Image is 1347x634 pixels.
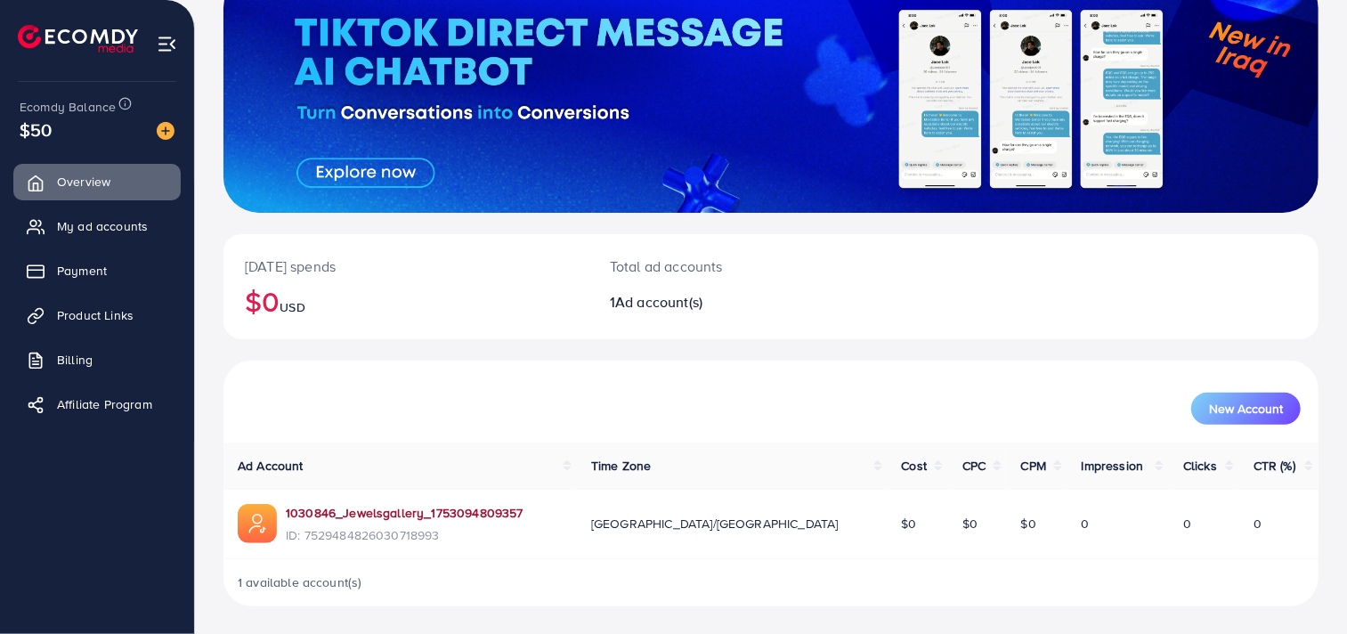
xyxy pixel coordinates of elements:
img: image [157,122,174,140]
span: [GEOGRAPHIC_DATA]/[GEOGRAPHIC_DATA] [591,515,839,532]
a: My ad accounts [13,208,181,244]
span: Affiliate Program [57,395,152,413]
span: CTR (%) [1254,457,1295,475]
span: USD [280,298,304,316]
span: Ecomdy Balance [20,98,116,116]
h2: $0 [245,284,567,318]
img: menu [157,34,177,54]
span: CPM [1021,457,1046,475]
img: logo [18,25,138,53]
p: [DATE] spends [245,256,567,277]
a: Affiliate Program [13,386,181,422]
p: Total ad accounts [610,256,841,277]
img: ic-ads-acc.e4c84228.svg [238,504,277,543]
a: Product Links [13,297,181,333]
span: New Account [1209,402,1283,415]
span: Product Links [57,306,134,324]
span: 1 available account(s) [238,573,362,591]
span: Time Zone [591,457,651,475]
span: CPC [962,457,986,475]
span: $50 [20,117,52,142]
span: 0 [1082,515,1090,532]
span: $0 [902,515,917,532]
a: 1030846_Jewelsgallery_1753094809357 [286,504,523,522]
span: 0 [1183,515,1191,532]
button: New Account [1191,393,1301,425]
a: Payment [13,253,181,289]
span: Cost [902,457,928,475]
a: Overview [13,164,181,199]
span: Payment [57,262,107,280]
h2: 1 [610,294,841,311]
span: Overview [57,173,110,191]
span: Impression [1082,457,1144,475]
span: Billing [57,351,93,369]
a: Billing [13,342,181,378]
span: 0 [1254,515,1262,532]
span: $0 [1021,515,1036,532]
span: My ad accounts [57,217,148,235]
span: Ad Account [238,457,304,475]
span: Ad account(s) [615,292,702,312]
span: $0 [962,515,978,532]
span: Clicks [1183,457,1217,475]
span: ID: 7529484826030718993 [286,526,523,544]
iframe: Chat [1271,554,1334,621]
